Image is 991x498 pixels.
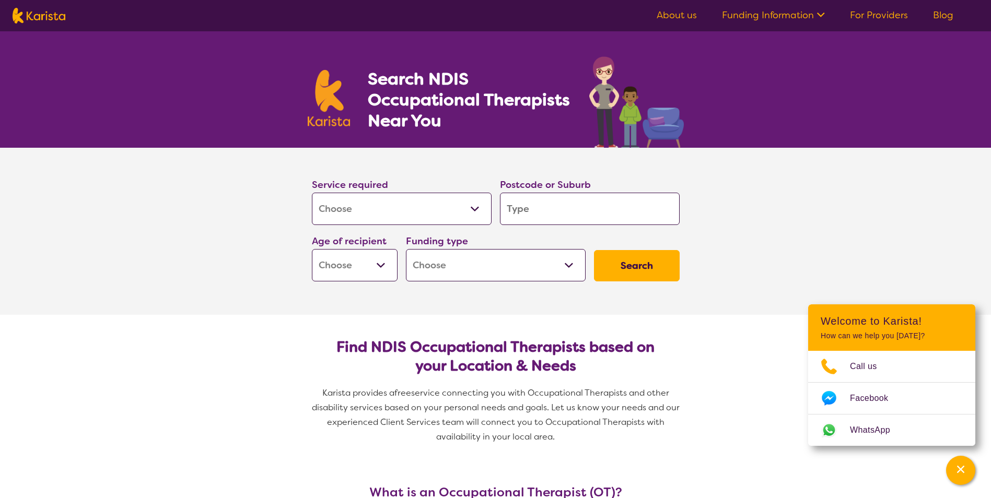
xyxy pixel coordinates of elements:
img: Karista logo [13,8,65,23]
span: free [394,387,411,398]
img: Karista logo [308,70,351,126]
a: Blog [933,9,953,21]
a: Funding Information [722,9,825,21]
h1: Search NDIS Occupational Therapists Near You [368,68,571,131]
div: Channel Menu [808,304,975,446]
a: For Providers [850,9,908,21]
h2: Welcome to Karista! [821,315,963,327]
label: Postcode or Suburb [500,179,591,191]
button: Search [594,250,680,281]
span: WhatsApp [850,422,903,438]
label: Age of recipient [312,235,387,247]
input: Type [500,193,680,225]
span: service connecting you with Occupational Therapists and other disability services based on your p... [312,387,682,442]
ul: Choose channel [808,351,975,446]
p: How can we help you [DATE]? [821,331,963,340]
button: Channel Menu [946,456,975,485]
a: Web link opens in a new tab. [808,414,975,446]
img: occupational-therapy [589,56,684,148]
h2: Find NDIS Occupational Therapists based on your Location & Needs [320,338,671,375]
label: Service required [312,179,388,191]
span: Call us [850,359,890,374]
label: Funding type [406,235,468,247]
span: Karista provides a [322,387,394,398]
span: Facebook [850,390,901,406]
a: About us [657,9,697,21]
